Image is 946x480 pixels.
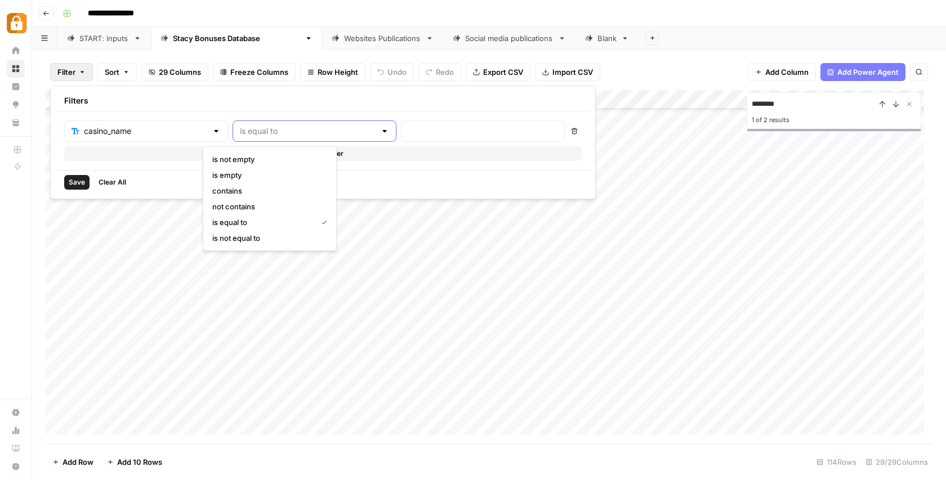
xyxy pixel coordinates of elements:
span: Redo [436,66,454,78]
a: Home [7,42,25,60]
input: casino_name [84,125,207,137]
button: Undo [370,63,414,81]
span: Clear All [99,177,126,187]
div: Social media publications [465,33,554,44]
div: 29/29 Columns [861,453,932,471]
span: is equal to [212,217,313,228]
button: Sort [97,63,137,81]
a: Learning Hub [7,439,25,457]
button: Freeze Columns [213,63,296,81]
div: Blank [597,33,617,44]
button: Workspace: Adzz [7,9,25,37]
img: Adzz Logo [7,13,27,33]
button: Add Column [748,63,816,81]
span: Add Power Agent [837,66,899,78]
a: Browse [7,60,25,78]
span: Row Height [318,66,358,78]
span: 29 Columns [159,66,201,78]
span: is not empty [212,154,323,165]
a: START: inputs [57,27,151,50]
a: Usage [7,421,25,439]
span: Filter [57,66,75,78]
button: Redo [418,63,461,81]
button: Row Height [300,63,365,81]
span: Freeze Columns [230,66,288,78]
a: Insights [7,78,25,96]
a: Settings [7,403,25,421]
span: Add Row [63,456,93,468]
button: Save [64,175,90,190]
button: Help + Support [7,457,25,475]
div: 1 of 2 results [752,113,916,127]
button: Add Power Agent [820,63,905,81]
span: Add 10 Rows [117,456,162,468]
button: Export CSV [466,63,530,81]
button: Next Result [889,97,903,111]
div: 114 Rows [812,453,861,471]
button: Close Search [903,97,916,111]
button: Add 10 Rows [100,453,169,471]
span: Export CSV [483,66,523,78]
a: Social media publications [443,27,575,50]
div: START: inputs [79,33,129,44]
button: Previous Result [876,97,889,111]
div: Websites Publications [344,33,421,44]
input: is equal to [240,125,376,137]
span: Save [69,177,85,187]
a: Websites Publications [322,27,443,50]
span: Import CSV [552,66,593,78]
span: is empty [212,169,323,181]
button: Filter [50,63,93,81]
div: [PERSON_NAME] Bonuses Database [173,33,300,44]
button: 29 Columns [141,63,208,81]
span: contains [212,185,323,196]
a: Opportunities [7,96,25,114]
button: Import CSV [535,63,600,81]
a: Your Data [7,114,25,132]
div: Filters [55,91,591,111]
button: Add Filter [64,146,582,161]
a: [PERSON_NAME] Bonuses Database [151,27,322,50]
span: Undo [387,66,407,78]
button: Clear All [94,175,131,190]
div: Filter [50,86,596,199]
span: Add Column [765,66,809,78]
span: is not equal to [212,232,323,244]
button: Add Row [46,453,100,471]
span: Sort [105,66,119,78]
span: not contains [212,201,323,212]
a: Blank [575,27,639,50]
